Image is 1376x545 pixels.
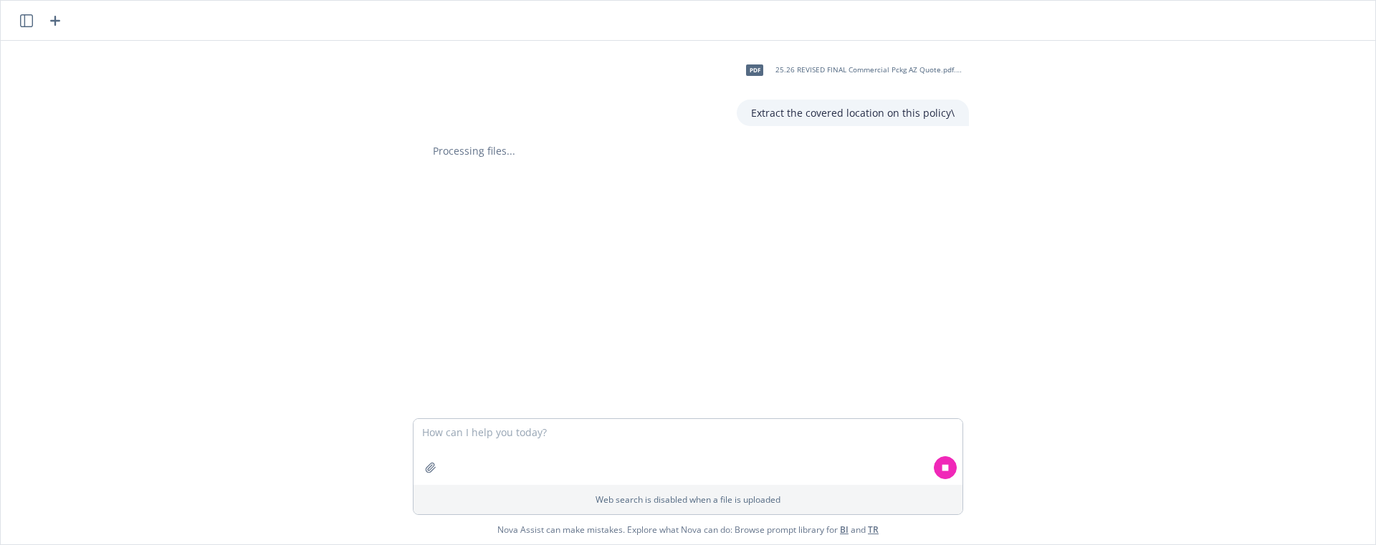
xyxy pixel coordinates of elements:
a: TR [868,524,879,536]
span: pdf [746,64,763,75]
span: Nova Assist can make mistakes. Explore what Nova can do: Browse prompt library for and [497,515,879,544]
span: 25.26 REVISED FINAL Commercial Pckg AZ Quote.pdf.pdf [775,65,963,74]
div: pdf25.26 REVISED FINAL Commercial Pckg AZ Quote.pdf.pdf [737,52,966,88]
p: Web search is disabled when a file is uploaded [422,493,954,506]
div: Processing files... [419,143,969,158]
p: Extract the covered location on this policy\ [751,105,955,120]
a: BI [840,524,849,536]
